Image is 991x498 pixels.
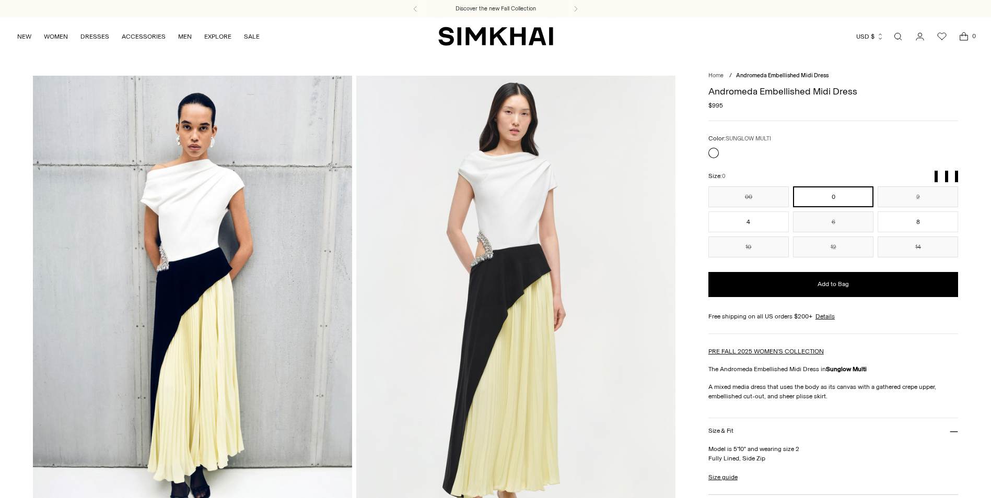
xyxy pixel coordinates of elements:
[122,25,166,48] a: ACCESSORIES
[708,211,789,232] button: 4
[708,72,724,79] a: Home
[969,31,978,41] span: 0
[708,312,959,321] div: Free shipping on all US orders $200+
[708,272,959,297] button: Add to Bag
[818,280,849,289] span: Add to Bag
[204,25,231,48] a: EXPLORE
[826,365,867,373] strong: Sunglow Multi
[244,25,260,48] a: SALE
[708,382,959,401] p: A mixed media dress that uses the body as its canvas with a gathered crepe upper, embellished cut...
[708,364,959,374] p: The Andromeda Embellished Midi Dress in
[793,236,873,257] button: 12
[708,472,738,482] a: Size guide
[815,312,835,321] a: Details
[953,26,974,47] a: Open cart modal
[708,348,824,355] a: PRE FALL 2025 WOMEN'S COLLECTION
[708,186,789,207] button: 00
[708,87,959,96] h1: Andromeda Embellished Midi Dress
[708,171,726,181] label: Size:
[726,135,771,142] span: SUNGLOW MULTI
[736,72,829,79] span: Andromeda Embellished Midi Dress
[722,173,726,180] span: 0
[708,444,959,463] p: Model is 5'10" and wearing size 2 Fully Lined, Side Zip
[708,418,959,445] button: Size & Fit
[80,25,109,48] a: DRESSES
[729,72,732,80] div: /
[708,101,723,110] span: $995
[878,211,958,232] button: 8
[793,211,873,232] button: 6
[708,72,959,80] nav: breadcrumbs
[931,26,952,47] a: Wishlist
[793,186,873,207] button: 0
[438,26,553,46] a: SIMKHAI
[708,236,789,257] button: 10
[708,134,771,144] label: Color:
[888,26,908,47] a: Open search modal
[456,5,536,13] a: Discover the new Fall Collection
[178,25,192,48] a: MEN
[878,236,958,257] button: 14
[878,186,958,207] button: 2
[17,25,31,48] a: NEW
[708,428,733,434] h3: Size & Fit
[44,25,68,48] a: WOMEN
[856,25,884,48] button: USD $
[910,26,930,47] a: Go to the account page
